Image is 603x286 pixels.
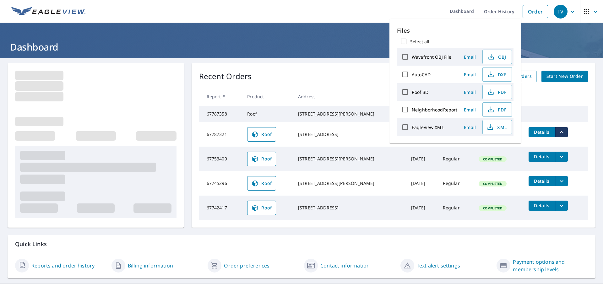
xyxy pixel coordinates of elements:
[555,201,568,211] button: filesDropdownBtn-67742417
[532,202,551,208] span: Details
[242,106,293,122] td: Roof
[482,50,512,64] button: OBJ
[546,73,583,80] span: Start New Order
[482,67,512,82] button: DXF
[251,180,272,187] span: Roof
[298,111,401,117] div: [STREET_ADDRESS][PERSON_NAME]
[293,87,406,106] th: Address
[460,52,480,62] button: Email
[199,71,252,82] p: Recent Orders
[406,196,438,220] td: [DATE]
[224,262,269,269] a: Order preferences
[438,171,474,196] td: Regular
[417,262,460,269] a: Text alert settings
[412,54,451,60] label: Wavefront OBJ File
[15,240,588,248] p: Quick Links
[462,72,477,78] span: Email
[438,196,474,220] td: Regular
[532,129,551,135] span: Details
[406,147,438,171] td: [DATE]
[247,176,276,191] a: Roof
[438,147,474,171] td: Regular
[320,262,370,269] a: Contact information
[410,39,429,45] label: Select all
[199,87,242,106] th: Report #
[199,196,242,220] td: 67742417
[529,127,555,137] button: detailsBtn-67787321
[247,152,276,166] a: Roof
[199,122,242,147] td: 67787321
[251,155,272,163] span: Roof
[555,152,568,162] button: filesDropdownBtn-67753409
[462,107,477,113] span: Email
[31,262,95,269] a: Reports and order history
[251,131,272,138] span: Roof
[298,156,401,162] div: [STREET_ADDRESS][PERSON_NAME]
[298,205,401,211] div: [STREET_ADDRESS]
[199,171,242,196] td: 67745296
[486,71,507,78] span: DXF
[486,106,507,113] span: PDF
[251,204,272,212] span: Roof
[555,176,568,186] button: filesDropdownBtn-67745296
[462,89,477,95] span: Email
[479,181,506,186] span: Completed
[412,107,457,113] label: NeighborhoodReport
[397,26,513,35] p: Files
[532,178,551,184] span: Details
[247,201,276,215] a: Roof
[486,53,507,61] span: OBJ
[462,54,477,60] span: Email
[462,124,477,130] span: Email
[513,258,588,273] a: Payment options and membership levels
[406,171,438,196] td: [DATE]
[298,180,401,186] div: [STREET_ADDRESS][PERSON_NAME]
[8,40,595,53] h1: Dashboard
[479,157,506,161] span: Completed
[529,152,555,162] button: detailsBtn-67753409
[541,71,588,82] a: Start New Order
[486,88,507,96] span: PDF
[532,154,551,159] span: Details
[128,262,173,269] a: Billing information
[529,201,555,211] button: detailsBtn-67742417
[242,87,293,106] th: Product
[460,87,480,97] button: Email
[529,176,555,186] button: detailsBtn-67745296
[555,127,568,137] button: filesDropdownBtn-67787321
[460,70,480,79] button: Email
[199,147,242,171] td: 67753409
[412,89,428,95] label: Roof 3D
[460,122,480,132] button: Email
[298,131,401,138] div: [STREET_ADDRESS]
[486,123,507,131] span: XML
[482,102,512,117] button: PDF
[482,120,512,134] button: XML
[11,7,85,16] img: EV Logo
[412,72,431,78] label: AutoCAD
[199,106,242,122] td: 67787358
[554,5,568,19] div: TV
[412,124,444,130] label: EagleView XML
[482,85,512,99] button: PDF
[523,5,548,18] a: Order
[479,206,506,210] span: Completed
[247,127,276,142] a: Roof
[460,105,480,115] button: Email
